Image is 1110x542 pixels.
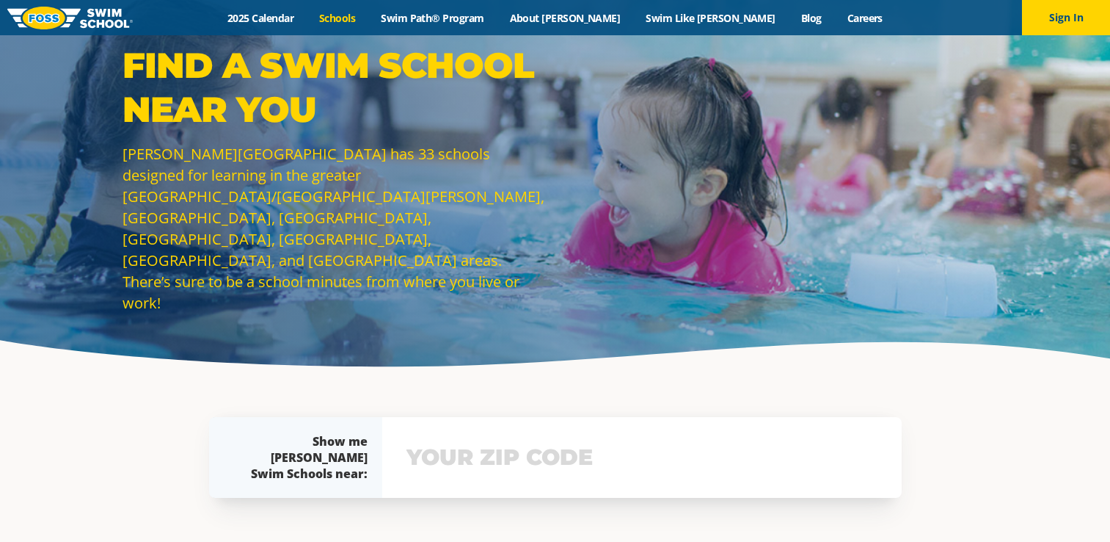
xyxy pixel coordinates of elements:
[123,143,548,314] p: [PERSON_NAME][GEOGRAPHIC_DATA] has 33 schools designed for learning in the greater [GEOGRAPHIC_DA...
[7,7,133,29] img: FOSS Swim School Logo
[497,11,633,25] a: About [PERSON_NAME]
[215,11,307,25] a: 2025 Calendar
[633,11,789,25] a: Swim Like [PERSON_NAME]
[123,43,548,131] p: Find a Swim School Near You
[238,433,368,482] div: Show me [PERSON_NAME] Swim Schools near:
[788,11,834,25] a: Blog
[368,11,497,25] a: Swim Path® Program
[403,436,881,479] input: YOUR ZIP CODE
[834,11,895,25] a: Careers
[307,11,368,25] a: Schools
